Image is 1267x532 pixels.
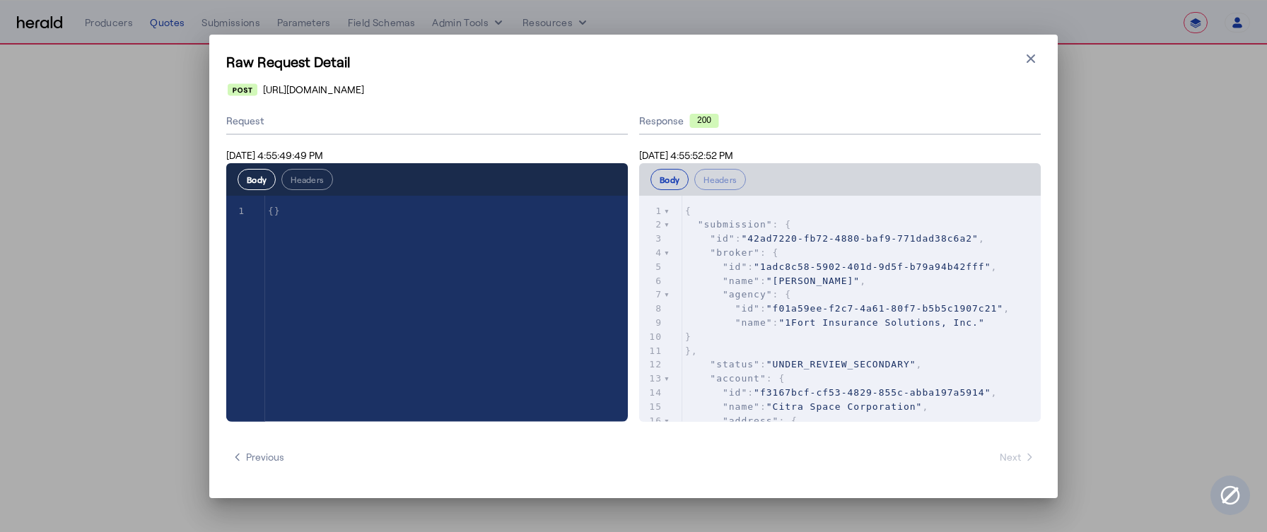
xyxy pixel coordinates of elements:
[639,232,664,246] div: 3
[723,387,747,398] span: "id"
[639,149,733,161] span: [DATE] 4:55:52:52 PM
[710,373,766,384] span: "account"
[723,289,773,300] span: "agency"
[685,345,698,356] span: },
[281,169,333,190] button: Headers
[226,444,290,470] button: Previous
[710,233,735,244] span: "id"
[639,302,664,316] div: 8
[766,359,916,370] span: "UNDER_REVIEW_SECONDARY"
[723,415,778,426] span: "address"
[685,359,923,370] span: : ,
[268,206,281,216] span: {}
[754,261,991,272] span: "1adc8c58-5902-401d-9d5f-b79a94b42fff"
[698,219,773,230] span: "submission"
[685,373,785,384] span: : {
[741,233,978,244] span: "42ad7220-fb72-4880-baf9-771dad38c6a2"
[685,387,997,398] span: : ,
[226,149,323,161] span: [DATE] 4:55:49:49 PM
[685,219,791,230] span: : {
[226,52,1041,71] h1: Raw Request Detail
[685,415,798,426] span: : {
[994,444,1041,470] button: Next
[723,276,760,286] span: "name"
[639,274,664,288] div: 6
[639,357,664,372] div: 12
[778,317,984,328] span: "1Fort Insurance Solutions, Inc."
[685,276,866,286] span: : ,
[639,372,664,386] div: 13
[639,114,1041,128] div: Response
[710,247,760,258] span: "broker"
[639,288,664,302] div: 7
[639,316,664,330] div: 9
[639,260,664,274] div: 5
[639,330,664,344] div: 10
[697,115,711,125] text: 200
[766,276,860,286] span: "[PERSON_NAME]"
[232,450,284,464] span: Previous
[639,414,664,428] div: 16
[226,204,247,218] div: 1
[685,317,985,328] span: :
[685,401,928,412] span: : ,
[723,261,747,272] span: "id"
[639,344,664,358] div: 11
[685,289,791,300] span: : {
[226,108,628,135] div: Request
[685,247,779,258] span: : {
[735,303,760,314] span: "id"
[723,401,760,412] span: "name"
[639,218,664,232] div: 2
[639,400,664,414] div: 15
[650,169,689,190] button: Body
[694,169,746,190] button: Headers
[685,206,691,216] span: {
[639,386,664,400] div: 14
[639,246,664,260] div: 4
[238,169,276,190] button: Body
[1000,450,1035,464] span: Next
[685,233,985,244] span: : ,
[766,303,1003,314] span: "f01a59ee-f2c7-4a61-80f7-b5b5c1907c21"
[754,387,991,398] span: "f3167bcf-cf53-4829-855c-abba197a5914"
[685,303,1010,314] span: : ,
[685,331,691,342] span: }
[766,401,923,412] span: "Citra Space Corporation"
[735,317,773,328] span: "name"
[710,359,760,370] span: "status"
[263,83,364,97] span: [URL][DOMAIN_NAME]
[639,204,664,218] div: 1
[685,261,997,272] span: : ,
